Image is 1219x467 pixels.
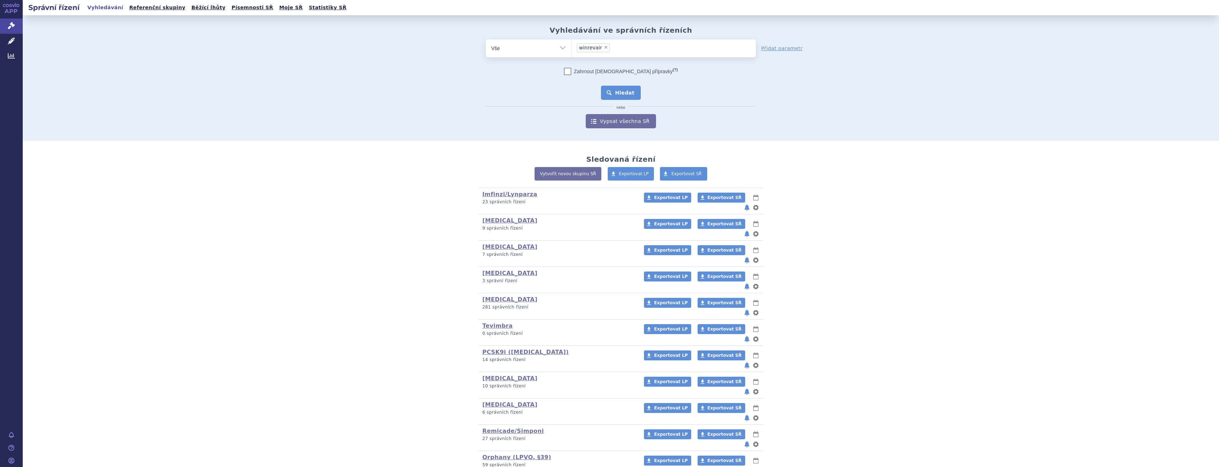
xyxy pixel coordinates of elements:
[743,256,751,264] button: notifikace
[761,45,803,52] a: Přidat parametr
[644,272,691,281] a: Exportovat LP
[482,191,537,198] a: Imfinzi/Lynparza
[752,282,759,291] button: nastavení
[482,278,635,284] p: 3 správní řízení
[752,430,759,439] button: lhůty
[752,456,759,465] button: lhůty
[482,349,569,355] a: PCSK9i ([MEDICAL_DATA])
[644,193,691,203] a: Exportovat LP
[743,361,751,370] button: notifikace
[654,458,688,463] span: Exportovat LP
[671,171,702,176] span: Exportovat SŘ
[708,379,742,384] span: Exportovat SŘ
[613,106,629,110] i: nebo
[752,246,759,254] button: lhůty
[752,440,759,449] button: nastavení
[708,353,742,358] span: Exportovat SŘ
[644,456,691,466] a: Exportovat LP
[644,403,691,413] a: Exportovat LP
[644,324,691,334] a: Exportovat LP
[752,299,759,307] button: lhůty
[127,3,188,12] a: Referenční skupiny
[752,308,759,317] button: nastavení
[698,403,745,413] a: Exportovat SŘ
[644,377,691,387] a: Exportovat LP
[752,361,759,370] button: nastavení
[698,272,745,281] a: Exportovat SŘ
[752,404,759,412] button: lhůty
[482,243,537,250] a: [MEDICAL_DATA]
[644,429,691,439] a: Exportovat LP
[482,296,537,303] a: [MEDICAL_DATA]
[743,203,751,212] button: notifikace
[586,155,655,163] h2: Sledovaná řízení
[579,45,602,50] span: winrevair
[752,351,759,360] button: lhůty
[482,357,635,363] p: 14 správních řízení
[708,406,742,410] span: Exportovat SŘ
[752,256,759,264] button: nastavení
[743,440,751,449] button: notifikace
[482,428,544,434] a: Remicade/Simponi
[708,248,742,253] span: Exportovat SŘ
[189,3,228,12] a: Běžící lhůty
[608,167,654,181] a: Exportovat LP
[482,199,635,205] p: 23 správních řízení
[482,252,635,258] p: 7 správních řízení
[752,387,759,396] button: nastavení
[644,350,691,360] a: Exportovat LP
[752,335,759,343] button: nastavení
[743,230,751,238] button: notifikace
[743,414,751,422] button: notifikace
[708,195,742,200] span: Exportovat SŘ
[698,298,745,308] a: Exportovat SŘ
[752,220,759,228] button: lhůty
[644,219,691,229] a: Exportovat LP
[743,282,751,291] button: notifikace
[564,68,678,75] label: Zahrnout [DEMOGRAPHIC_DATA] přípravky
[752,325,759,333] button: lhůty
[654,195,688,200] span: Exportovat LP
[229,3,275,12] a: Písemnosti SŘ
[482,217,537,224] a: [MEDICAL_DATA]
[698,219,745,229] a: Exportovat SŘ
[644,298,691,308] a: Exportovat LP
[654,432,688,437] span: Exportovat LP
[708,274,742,279] span: Exportovat SŘ
[601,86,641,100] button: Hledat
[698,377,745,387] a: Exportovat SŘ
[698,193,745,203] a: Exportovat SŘ
[277,3,305,12] a: Moje SŘ
[752,193,759,202] button: lhůty
[708,327,742,332] span: Exportovat SŘ
[482,454,551,461] a: Orphany (LPVO, §39)
[752,230,759,238] button: nastavení
[604,45,608,49] span: ×
[654,274,688,279] span: Exportovat LP
[482,383,635,389] p: 10 správních řízení
[654,248,688,253] span: Exportovat LP
[698,324,745,334] a: Exportovat SŘ
[654,221,688,226] span: Exportovat LP
[482,436,635,442] p: 27 správních řízení
[482,331,635,337] p: 0 správních řízení
[743,335,751,343] button: notifikace
[482,322,513,329] a: Tevimbra
[654,406,688,410] span: Exportovat LP
[549,26,692,34] h2: Vyhledávání ve správních řízeních
[482,401,537,408] a: [MEDICAL_DATA]
[482,225,635,231] p: 9 správních řízení
[708,432,742,437] span: Exportovat SŘ
[698,245,745,255] a: Exportovat SŘ
[307,3,348,12] a: Statistiky SŘ
[85,3,125,12] a: Vyhledávání
[654,379,688,384] span: Exportovat LP
[752,414,759,422] button: nastavení
[482,304,635,310] p: 281 správních řízení
[708,458,742,463] span: Exportovat SŘ
[673,68,678,72] abbr: (?)
[535,167,601,181] a: Vytvořit novou skupinu SŘ
[752,377,759,386] button: lhůty
[708,221,742,226] span: Exportovat SŘ
[654,353,688,358] span: Exportovat LP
